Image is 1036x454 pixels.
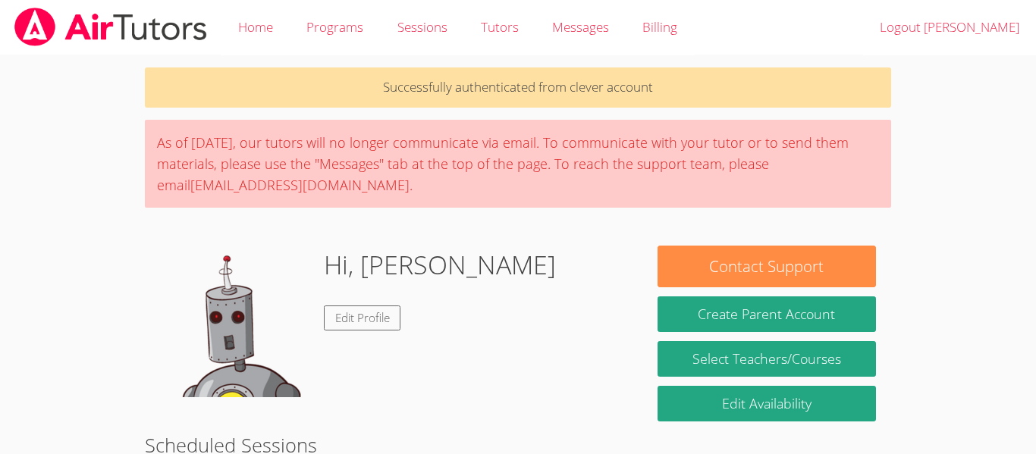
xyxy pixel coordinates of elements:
a: Edit Profile [324,305,401,330]
a: Edit Availability [658,386,876,421]
p: Successfully authenticated from clever account [145,67,891,108]
img: airtutors_banner-c4298cdbf04f3fff15de1276eac7730deb9818008684d7c2e4769d2f7ddbe033.png [13,8,209,46]
img: default.png [160,246,312,397]
h1: Hi, [PERSON_NAME] [324,246,556,284]
span: Messages [552,18,609,36]
button: Contact Support [658,246,876,287]
div: As of [DATE], our tutors will no longer communicate via email. To communicate with your tutor or ... [145,120,891,208]
button: Create Parent Account [658,296,876,332]
a: Select Teachers/Courses [658,341,876,377]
